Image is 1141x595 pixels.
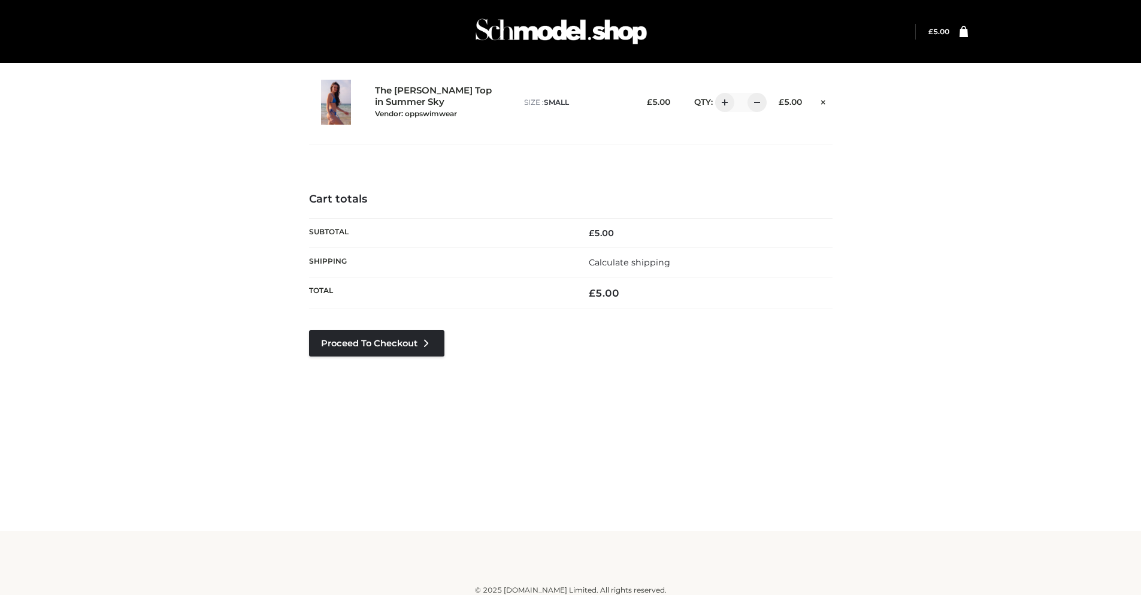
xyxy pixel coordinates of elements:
[309,247,571,277] th: Shipping
[647,97,652,107] span: £
[928,27,933,36] span: £
[814,93,832,108] a: Remove this item
[589,228,614,238] bdi: 5.00
[309,277,571,309] th: Total
[928,27,949,36] bdi: 5.00
[589,287,619,299] bdi: 5.00
[309,330,444,357] a: Proceed to Checkout
[779,97,784,107] span: £
[309,218,571,247] th: Subtotal
[375,85,498,119] a: The [PERSON_NAME] Top in Summer SkyVendor: oppswimwear
[589,228,594,238] span: £
[375,109,457,118] small: Vendor: oppswimwear
[589,287,595,299] span: £
[524,97,627,108] p: size :
[647,97,670,107] bdi: 5.00
[309,193,833,206] h4: Cart totals
[544,98,569,107] span: SMALL
[928,27,949,36] a: £5.00
[779,97,802,107] bdi: 5.00
[682,93,758,112] div: QTY:
[589,257,670,268] a: Calculate shipping
[471,8,651,55] img: Schmodel Admin 964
